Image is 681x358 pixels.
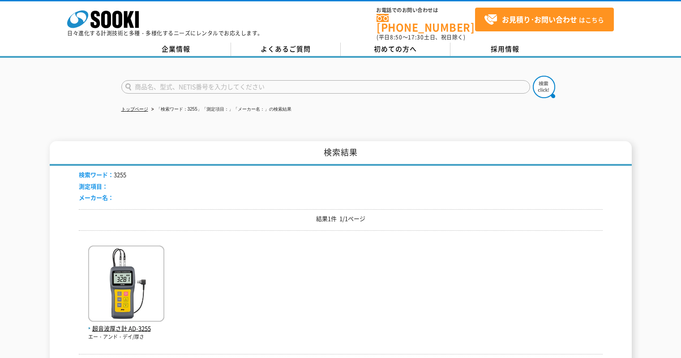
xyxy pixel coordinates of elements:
img: btn_search.png [533,76,555,98]
input: 商品名、型式、NETIS番号を入力してください [121,80,530,94]
li: 3255 [79,170,126,180]
p: 日々進化する計測技術と多種・多様化するニーズにレンタルでお応えします。 [67,30,263,36]
a: よくあるご質問 [231,43,341,56]
p: 結果1件 1/1ページ [79,214,603,224]
span: お電話でのお問い合わせは [377,8,475,13]
a: トップページ [121,107,148,112]
a: 企業情報 [121,43,231,56]
li: 「検索ワード：3255」「測定項目：」「メーカー名：」の検索結果 [150,105,291,114]
a: お見積り･お問い合わせはこちら [475,8,614,31]
span: 測定項目： [79,182,108,190]
p: エー・アンド・デイ/厚さ [88,333,164,341]
a: 超音波厚さ計 AD-3255 [88,315,164,333]
img: AD-3255 [88,246,164,324]
span: はこちら [484,13,604,26]
span: 超音波厚さ計 AD-3255 [88,324,164,333]
span: (平日 ～ 土日、祝日除く) [377,33,465,41]
span: 初めての方へ [374,44,417,54]
h1: 検索結果 [50,141,632,166]
a: [PHONE_NUMBER] [377,14,475,32]
a: 初めての方へ [341,43,450,56]
span: 17:30 [408,33,424,41]
span: 8:50 [390,33,403,41]
a: 採用情報 [450,43,560,56]
strong: お見積り･お問い合わせ [502,14,577,25]
span: 検索ワード： [79,170,114,179]
span: メーカー名： [79,193,114,202]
